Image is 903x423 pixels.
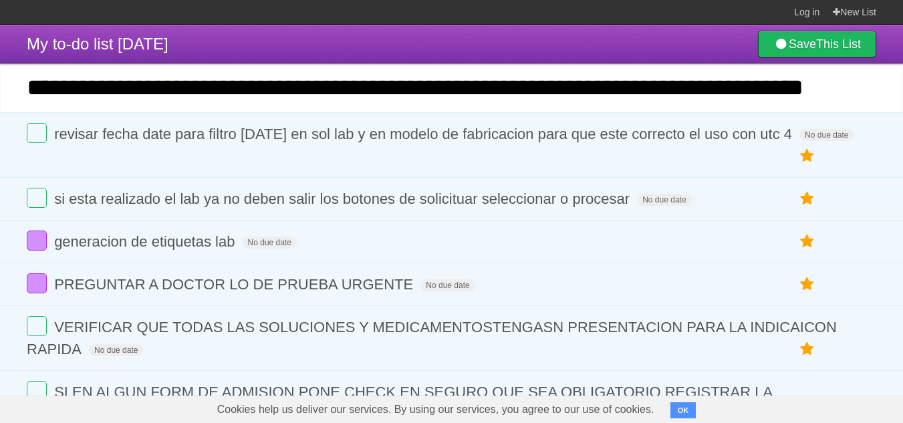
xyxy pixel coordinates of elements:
span: si esta realizado el lab ya no deben salir los botones de solicituar seleccionar o procesar [54,190,633,207]
span: No due date [243,237,297,249]
span: VERIFICAR QUE TODAS LAS SOLUCIONES Y MEDICAMENTOSTENGASN PRESENTACION PARA LA INDICAICON RAPIDA [27,319,837,358]
label: Star task [795,231,820,253]
label: Star task [795,338,820,360]
span: No due date [420,279,475,291]
span: No due date [89,344,143,356]
label: Done [27,123,47,143]
label: Done [27,188,47,208]
span: PREGUNTAR A DOCTOR LO DE PRUEBA URGENTE [54,276,416,293]
span: generacion de etiquetas lab [54,233,238,250]
span: No due date [637,194,691,206]
label: Done [27,273,47,293]
label: Done [27,231,47,251]
label: Star task [795,188,820,210]
span: Cookies help us deliver our services. By using our services, you agree to our use of cookies. [204,396,668,423]
label: Done [27,316,47,336]
b: This List [816,37,861,51]
label: Star task [795,273,820,295]
a: SaveThis List [758,31,876,57]
label: Done [27,381,47,401]
button: OK [670,402,696,418]
span: SI EN ALGUN FORM DE ADMISION PONE CHECK EN SEGURO QUE SEA OBLIGATORIO REGISTRAR LA SEGURADORA, LO... [27,384,772,422]
span: No due date [799,129,854,141]
span: revisar fecha date para filtro [DATE] en sol lab y en modelo de fabricacion para que este correct... [54,126,795,142]
span: My to-do list [DATE] [27,35,168,53]
label: Star task [795,145,820,167]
